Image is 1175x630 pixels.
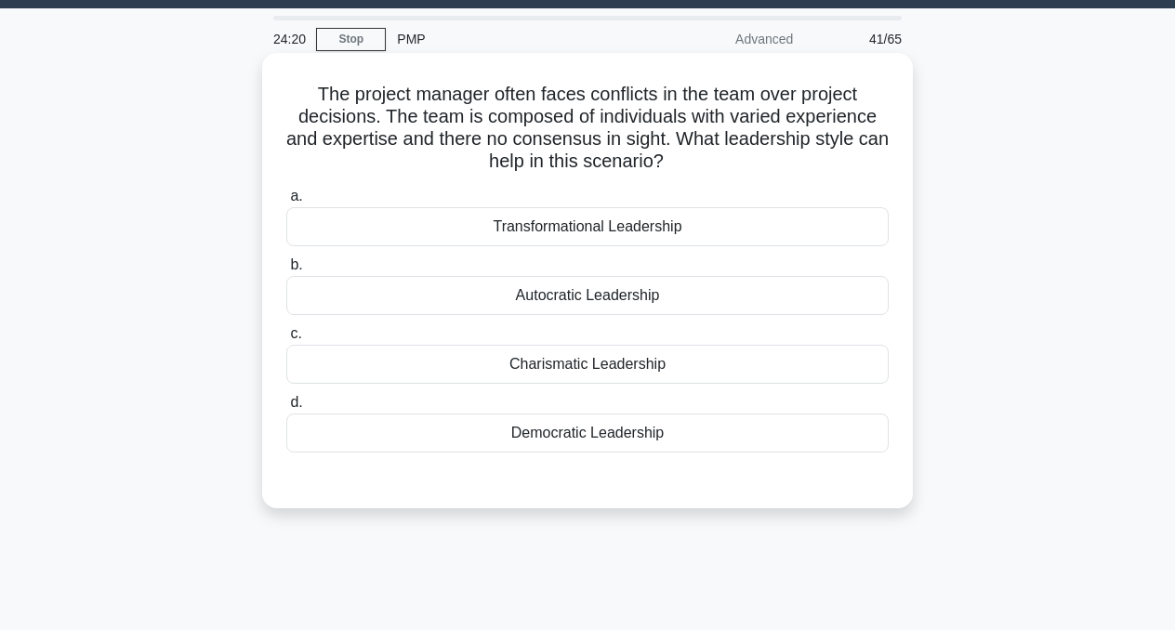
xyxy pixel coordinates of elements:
h5: The project manager often faces conflicts in the team over project decisions. The team is compose... [284,83,891,174]
div: 41/65 [804,20,913,58]
div: 24:20 [262,20,316,58]
span: a. [290,188,302,203]
div: Transformational Leadership [286,207,889,246]
div: Autocratic Leadership [286,276,889,315]
span: d. [290,394,302,410]
a: Stop [316,28,386,51]
div: Advanced [641,20,804,58]
div: Democratic Leadership [286,413,889,453]
div: Charismatic Leadership [286,345,889,384]
span: b. [290,256,302,272]
span: c. [290,325,301,341]
div: PMP [386,20,641,58]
